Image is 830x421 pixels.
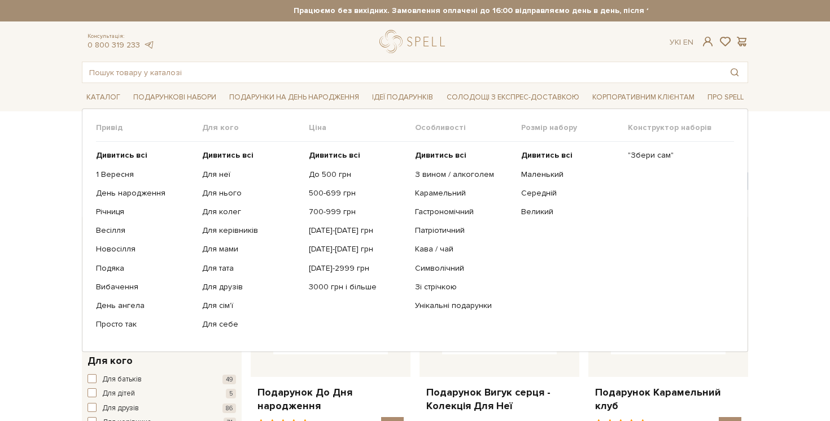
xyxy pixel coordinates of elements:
a: Для мами [202,244,300,254]
button: Для дітей 5 [88,388,236,400]
span: Для друзів [102,403,139,414]
a: Маленький [521,170,619,180]
span: Подарунки на День народження [225,89,364,106]
a: Карамельний [415,188,513,198]
a: День ангела [96,301,194,311]
b: Дивитись всі [521,150,573,160]
span: Для кого [202,123,308,133]
span: Привід [96,123,202,133]
span: Ціна [309,123,415,133]
button: Пошук товару у каталозі [722,62,748,83]
a: 700-999 грн [309,207,407,217]
a: logo [379,30,450,53]
a: Подарунок Вигук серця - Колекція Для Неї [426,386,573,413]
a: [DATE]-[DATE] грн [309,225,407,236]
a: З вином / алкоголем [415,170,513,180]
input: Пошук товару у каталозі [82,62,722,83]
span: Особливості [415,123,521,133]
a: 500-699 грн [309,188,407,198]
a: Дивитись всі [521,150,619,160]
a: Для себе [202,319,300,329]
a: День народження [96,188,194,198]
span: Для батьків [102,374,142,385]
span: | [679,37,681,47]
a: [DATE]-2999 грн [309,263,407,274]
span: Подарункові набори [129,89,221,106]
button: Для батьків 49 [88,374,236,385]
button: Для друзів 86 [88,403,236,414]
a: Дивитись всі [96,150,194,160]
a: Для нього [202,188,300,198]
a: Подарунок Карамельний клуб [595,386,741,413]
a: Корпоративним клієнтам [588,88,699,107]
b: Дивитись всі [96,150,147,160]
span: Ідеї подарунків [368,89,438,106]
span: Для дітей [102,388,135,400]
a: Зі стрічкою [415,282,513,292]
a: Для сім'ї [202,301,300,311]
a: Солодощі з експрес-доставкою [442,88,584,107]
a: 3000 грн і більше [309,282,407,292]
a: Новосілля [96,244,194,254]
a: telegram [143,40,154,50]
span: Конструктор наборів [628,123,734,133]
a: Патріотичний [415,225,513,236]
a: Середній [521,188,619,198]
a: 1 Вересня [96,170,194,180]
a: Великий [521,207,619,217]
a: Для друзів [202,282,300,292]
a: En [683,37,693,47]
a: Весілля [96,225,194,236]
a: Подяка [96,263,194,274]
span: 49 [222,375,236,384]
span: Каталог [82,89,125,106]
div: Каталог [82,108,748,352]
a: Для колег [202,207,300,217]
span: Консультація: [88,33,154,40]
a: Унікальні подарунки [415,301,513,311]
a: Дивитись всі [415,150,513,160]
b: Дивитись всі [202,150,254,160]
b: Дивитись всі [415,150,466,160]
a: Для тата [202,263,300,274]
a: "Збери сам" [628,150,726,160]
a: До 500 грн [309,170,407,180]
span: Про Spell [703,89,748,106]
span: 86 [222,403,236,413]
a: Вибачення [96,282,194,292]
a: Символічний [415,263,513,274]
b: Дивитись всі [309,150,360,160]
a: Річниця [96,207,194,217]
a: Кава / чай [415,244,513,254]
a: Для керівників [202,225,300,236]
span: Для кого [88,353,133,368]
a: Гастрономічний [415,207,513,217]
span: Розмір набору [521,123,627,133]
a: Для неї [202,170,300,180]
a: 0 800 319 233 [88,40,140,50]
a: Дивитись всі [202,150,300,160]
div: Ук [670,37,693,47]
a: Дивитись всі [309,150,407,160]
span: 5 [226,389,236,398]
a: Просто так [96,319,194,329]
a: Подарунок До Дня народження [257,386,404,413]
a: [DATE]-[DATE] грн [309,244,407,254]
